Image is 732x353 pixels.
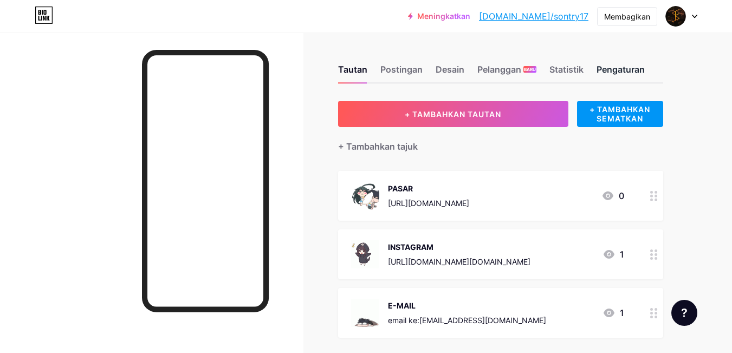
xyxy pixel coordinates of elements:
[524,67,536,72] font: BARU
[590,105,650,123] font: + TAMBAHKAN SEMATKAN
[351,299,379,327] img: E-MAIL
[388,257,530,266] font: [URL][DOMAIN_NAME][DOMAIN_NAME]
[380,64,423,75] font: Postingan
[351,240,379,268] img: INSTAGRAM
[388,198,469,208] font: [URL][DOMAIN_NAME]
[338,101,568,127] button: + TAMBAHKAN TAUTAN
[388,184,413,193] font: PASAR
[479,10,588,23] a: [DOMAIN_NAME]/sontry17
[388,316,546,325] font: email ke:[EMAIL_ADDRESS][DOMAIN_NAME]
[405,110,501,119] font: + TAMBAHKAN TAUTAN
[549,64,584,75] font: Statistik
[388,242,433,252] font: INSTAGRAM
[665,6,686,27] img: sontry17
[620,307,624,318] font: 1
[604,12,650,21] font: Membagikan
[619,190,624,201] font: 0
[477,64,521,75] font: Pelanggan
[436,64,464,75] font: Desain
[388,301,416,310] font: E-MAIL
[351,182,379,210] img: PASAR
[338,141,418,152] font: + Tambahkan tajuk
[597,64,645,75] font: Pengaturan
[417,11,470,21] font: Meningkatkan
[479,11,588,22] font: [DOMAIN_NAME]/sontry17
[620,249,624,260] font: 1
[338,64,367,75] font: Tautan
